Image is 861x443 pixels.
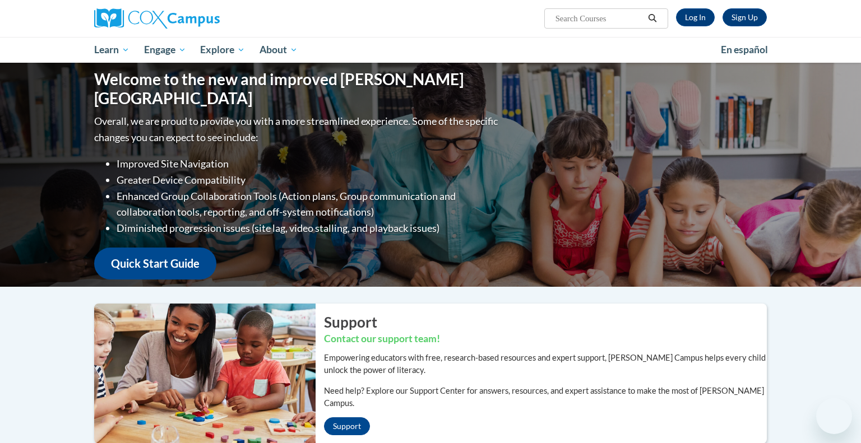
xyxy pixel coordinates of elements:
li: Enhanced Group Collaboration Tools (Action plans, Group communication and collaboration tools, re... [117,188,501,221]
span: About [260,43,298,57]
a: Engage [137,37,193,63]
span: Engage [144,43,186,57]
li: Greater Device Compatibility [117,172,501,188]
iframe: Button to launch messaging window [816,398,852,434]
p: Need help? Explore our Support Center for answers, resources, and expert assistance to make the m... [324,385,767,409]
img: Cox Campus [94,8,220,29]
a: About [252,37,305,63]
p: Overall, we are proud to provide you with a more streamlined experience. Some of the specific cha... [94,113,501,146]
a: Register [723,8,767,26]
span: Explore [200,43,245,57]
input: Search Courses [554,12,644,25]
a: Support [324,417,370,435]
li: Diminished progression issues (site lag, video stalling, and playback issues) [117,220,501,236]
span: En español [721,44,768,55]
a: Quick Start Guide [94,248,216,279]
a: Explore [193,37,252,63]
a: En español [714,38,775,62]
a: Cox Campus [94,8,307,29]
li: Improved Site Navigation [117,156,501,172]
button: Search [644,12,661,25]
div: Main menu [77,37,784,63]
span: Learn [94,43,129,57]
h3: Contact our support team! [324,332,767,346]
p: Empowering educators with free, research-based resources and expert support, [PERSON_NAME] Campus... [324,352,767,376]
h1: Welcome to the new and improved [PERSON_NAME][GEOGRAPHIC_DATA] [94,70,501,108]
a: Log In [676,8,715,26]
a: Learn [87,37,137,63]
h2: Support [324,312,767,332]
